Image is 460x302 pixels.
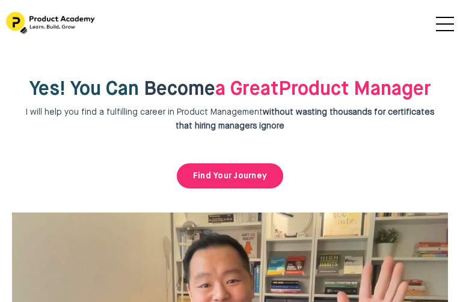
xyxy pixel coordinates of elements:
[26,108,434,130] span: I will help you find a fulfilling career in Product Management
[176,108,434,130] strong: without wasting thousands for certificates that hiring managers ignore
[144,80,431,99] span: Product Manager
[144,80,215,99] span: Become
[177,163,283,189] a: Find Your Journey
[144,80,278,99] strong: a Great
[29,80,139,99] span: Yes! You Can
[6,12,96,34] img: Header Logo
